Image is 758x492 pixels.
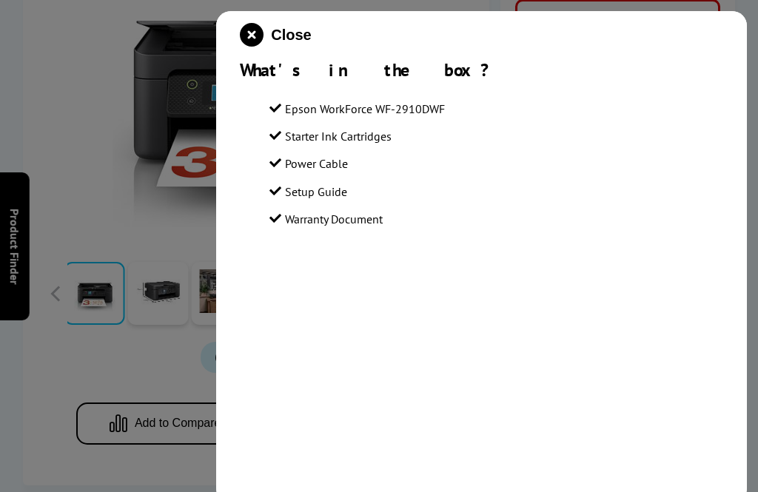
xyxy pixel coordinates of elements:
span: Setup Guide [285,184,347,199]
button: close modal [240,23,311,47]
span: Warranty Document [285,212,383,226]
span: Starter Ink Cartridges [285,129,392,144]
span: Power Cable [285,156,348,171]
span: Epson WorkForce WF-2910DWF [285,101,445,116]
span: Close [271,27,311,44]
div: What's in the box? [240,58,723,81]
